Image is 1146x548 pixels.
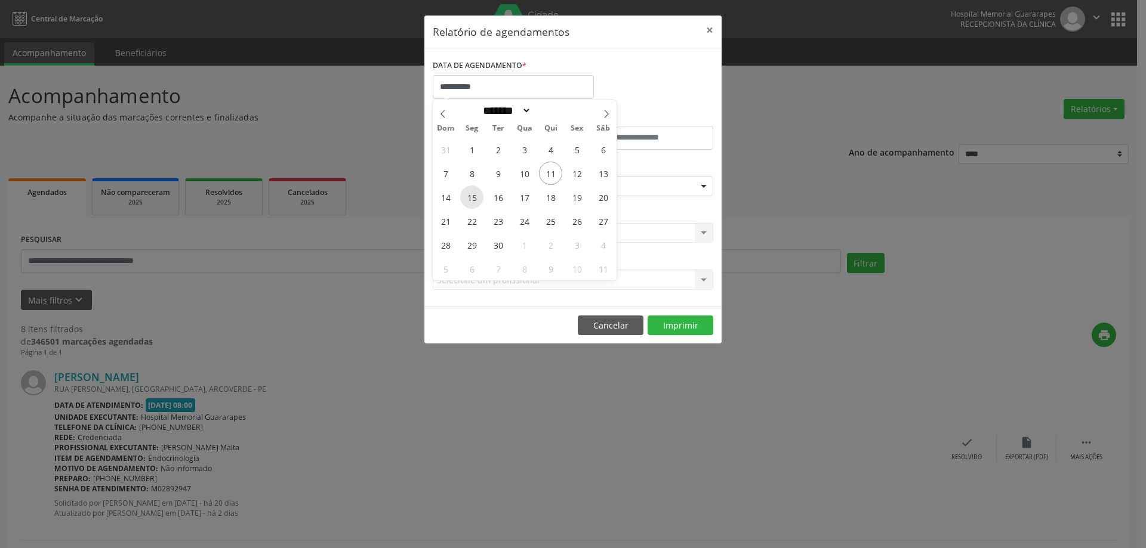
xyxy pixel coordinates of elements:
[513,185,536,209] span: Setembro 17, 2025
[648,315,713,336] button: Imprimir
[565,257,589,280] span: Outubro 10, 2025
[565,138,589,161] span: Setembro 5, 2025
[592,209,615,233] span: Setembro 27, 2025
[486,138,510,161] span: Setembro 2, 2025
[479,104,531,117] select: Month
[434,209,457,233] span: Setembro 21, 2025
[592,185,615,209] span: Setembro 20, 2025
[460,209,483,233] span: Setembro 22, 2025
[460,185,483,209] span: Setembro 15, 2025
[564,125,590,132] span: Sex
[565,233,589,256] span: Outubro 3, 2025
[539,138,562,161] span: Setembro 4, 2025
[698,16,722,45] button: Close
[486,209,510,233] span: Setembro 23, 2025
[578,315,643,336] button: Cancelar
[434,257,457,280] span: Outubro 5, 2025
[539,233,562,256] span: Outubro 2, 2025
[513,257,536,280] span: Outubro 8, 2025
[433,57,526,75] label: DATA DE AGENDAMENTO
[460,138,483,161] span: Setembro 1, 2025
[539,209,562,233] span: Setembro 25, 2025
[539,185,562,209] span: Setembro 18, 2025
[434,185,457,209] span: Setembro 14, 2025
[576,107,713,126] label: ATÉ
[512,125,538,132] span: Qua
[592,162,615,185] span: Setembro 13, 2025
[460,233,483,256] span: Setembro 29, 2025
[539,257,562,280] span: Outubro 9, 2025
[539,162,562,185] span: Setembro 11, 2025
[590,125,617,132] span: Sáb
[460,162,483,185] span: Setembro 8, 2025
[565,162,589,185] span: Setembro 12, 2025
[565,185,589,209] span: Setembro 19, 2025
[592,257,615,280] span: Outubro 11, 2025
[486,257,510,280] span: Outubro 7, 2025
[434,233,457,256] span: Setembro 28, 2025
[538,125,564,132] span: Qui
[486,162,510,185] span: Setembro 9, 2025
[486,185,510,209] span: Setembro 16, 2025
[433,24,569,39] h5: Relatório de agendamentos
[486,233,510,256] span: Setembro 30, 2025
[513,138,536,161] span: Setembro 3, 2025
[460,257,483,280] span: Outubro 6, 2025
[513,233,536,256] span: Outubro 1, 2025
[459,125,485,132] span: Seg
[531,104,571,117] input: Year
[485,125,512,132] span: Ter
[592,233,615,256] span: Outubro 4, 2025
[513,209,536,233] span: Setembro 24, 2025
[434,138,457,161] span: Agosto 31, 2025
[433,125,459,132] span: Dom
[565,209,589,233] span: Setembro 26, 2025
[592,138,615,161] span: Setembro 6, 2025
[513,162,536,185] span: Setembro 10, 2025
[434,162,457,185] span: Setembro 7, 2025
